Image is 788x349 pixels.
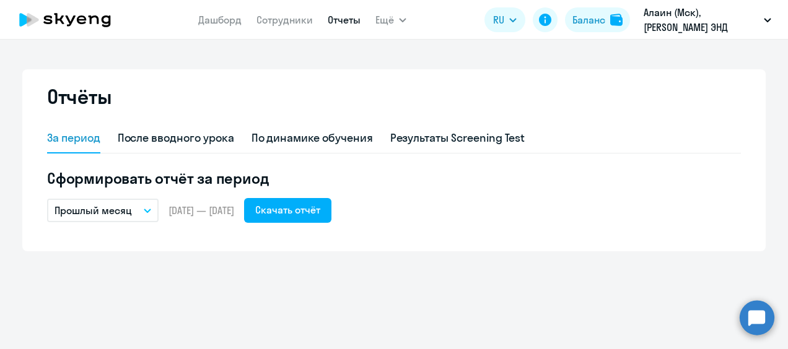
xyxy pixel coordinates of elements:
button: Прошлый месяц [47,199,159,222]
div: По динамике обучения [252,130,373,146]
span: [DATE] — [DATE] [169,204,234,217]
p: Алаин (Мск), [PERSON_NAME] ЭНД ДЕВЕЛОПМЕНТ, ИНК., ФЛ [644,5,759,35]
h5: Сформировать отчёт за период [47,168,741,188]
button: RU [484,7,525,32]
button: Ещё [375,7,406,32]
a: Сотрудники [256,14,313,26]
div: После вводного урока [118,130,234,146]
span: RU [493,12,504,27]
span: Ещё [375,12,394,27]
button: Алаин (Мск), [PERSON_NAME] ЭНД ДЕВЕЛОПМЕНТ, ИНК., ФЛ [637,5,777,35]
div: Результаты Screening Test [390,130,525,146]
a: Отчеты [328,14,361,26]
button: Балансbalance [565,7,630,32]
div: За период [47,130,100,146]
div: Баланс [572,12,605,27]
button: Скачать отчёт [244,198,331,223]
a: Дашборд [198,14,242,26]
p: Прошлый месяц [55,203,132,218]
img: balance [610,14,623,26]
div: Скачать отчёт [255,202,320,217]
h2: Отчёты [47,84,112,109]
